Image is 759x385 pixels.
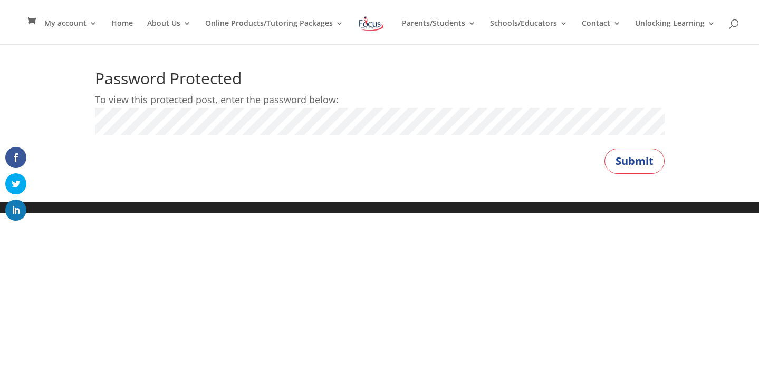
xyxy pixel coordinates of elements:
[147,19,191,44] a: About Us
[604,149,665,174] button: Submit
[490,19,568,44] a: Schools/Educators
[582,19,621,44] a: Contact
[95,71,665,92] h1: Password Protected
[402,19,476,44] a: Parents/Students
[635,19,715,44] a: Unlocking Learning
[44,19,97,44] a: My account
[95,92,665,108] p: To view this protected post, enter the password below:
[205,19,343,44] a: Online Products/Tutoring Packages
[111,19,133,44] a: Home
[358,14,385,33] img: Focus on Learning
